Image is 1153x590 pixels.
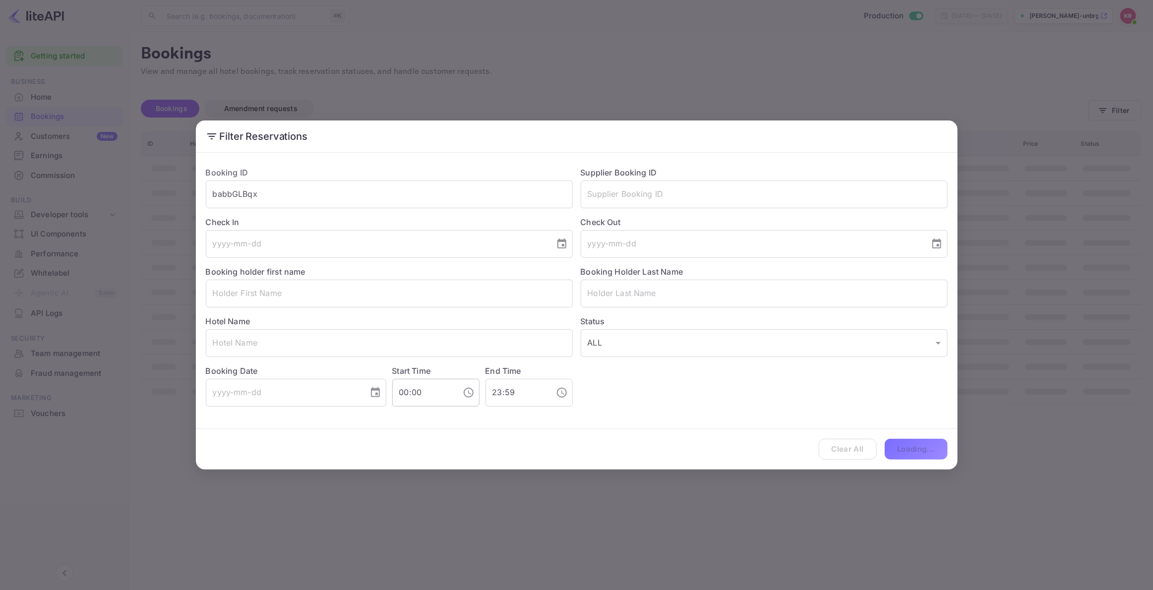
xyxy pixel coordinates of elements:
[206,180,573,208] input: Booking ID
[206,379,362,407] input: yyyy-mm-dd
[206,329,573,357] input: Hotel Name
[581,280,948,307] input: Holder Last Name
[581,180,948,208] input: Supplier Booking ID
[392,379,455,407] input: hh:mm
[581,230,923,258] input: yyyy-mm-dd
[206,316,250,326] label: Hotel Name
[485,379,548,407] input: hh:mm
[196,120,958,152] h2: Filter Reservations
[581,267,683,277] label: Booking Holder Last Name
[206,267,305,277] label: Booking holder first name
[206,280,573,307] input: Holder First Name
[581,329,948,357] div: ALL
[206,168,248,177] label: Booking ID
[581,168,657,177] label: Supplier Booking ID
[206,365,386,377] label: Booking Date
[459,383,479,403] button: Choose time, selected time is 12:00 AM
[552,383,572,403] button: Choose time, selected time is 11:59 PM
[552,234,572,254] button: Choose date
[581,216,948,228] label: Check Out
[365,383,385,403] button: Choose date
[581,315,948,327] label: Status
[206,216,573,228] label: Check In
[206,230,548,258] input: yyyy-mm-dd
[927,234,947,254] button: Choose date
[485,366,521,376] label: End Time
[392,366,431,376] label: Start Time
